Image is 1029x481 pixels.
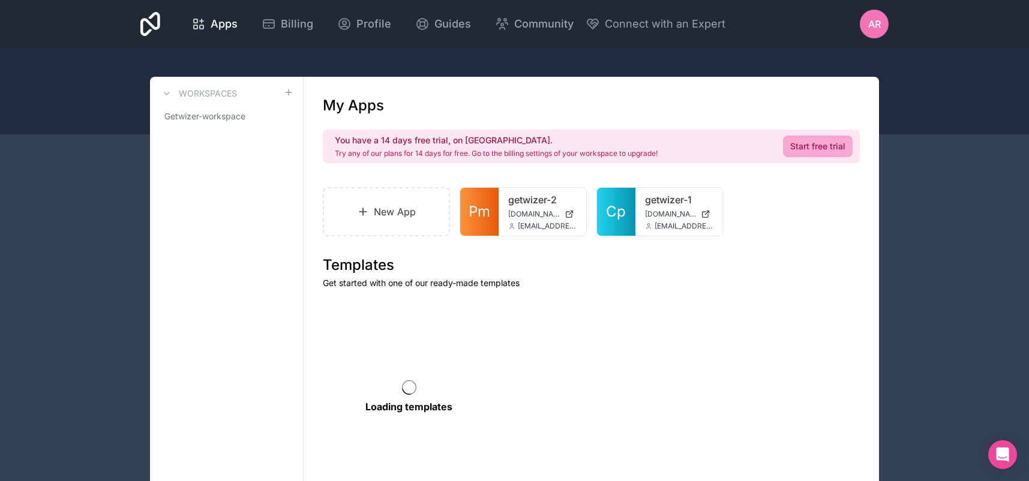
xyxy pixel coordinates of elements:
[323,277,860,289] p: Get started with one of our ready-made templates
[434,16,471,32] span: Guides
[160,106,293,127] a: Getwizer-workspace
[211,16,238,32] span: Apps
[605,16,725,32] span: Connect with an Expert
[655,221,713,231] span: [EMAIL_ADDRESS][DOMAIN_NAME]
[182,11,247,37] a: Apps
[252,11,323,37] a: Billing
[460,188,499,236] a: Pm
[508,193,577,207] a: getwizer-2
[335,134,658,146] h2: You have a 14 days free trial, on [GEOGRAPHIC_DATA].
[485,11,583,37] a: Community
[160,86,237,101] a: Workspaces
[988,440,1017,469] div: Open Intercom Messenger
[323,96,384,115] h1: My Apps
[645,193,713,207] a: getwizer-1
[406,11,481,37] a: Guides
[508,209,560,219] span: [DOMAIN_NAME]
[328,11,401,37] a: Profile
[164,110,245,122] span: Getwizer-workspace
[868,17,881,31] span: AR
[645,209,697,219] span: [DOMAIN_NAME]
[518,221,577,231] span: [EMAIL_ADDRESS][DOMAIN_NAME]
[469,202,490,221] span: Pm
[335,149,658,158] p: Try any of our plans for 14 days for free. Go to the billing settings of your workspace to upgrade!
[586,16,725,32] button: Connect with an Expert
[323,255,860,275] h1: Templates
[365,399,452,414] p: Loading templates
[514,16,574,32] span: Community
[508,209,577,219] a: [DOMAIN_NAME]
[323,187,450,236] a: New App
[783,136,853,157] a: Start free trial
[597,188,635,236] a: Cp
[281,16,313,32] span: Billing
[179,88,237,100] h3: Workspaces
[356,16,391,32] span: Profile
[606,202,626,221] span: Cp
[645,209,713,219] a: [DOMAIN_NAME]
